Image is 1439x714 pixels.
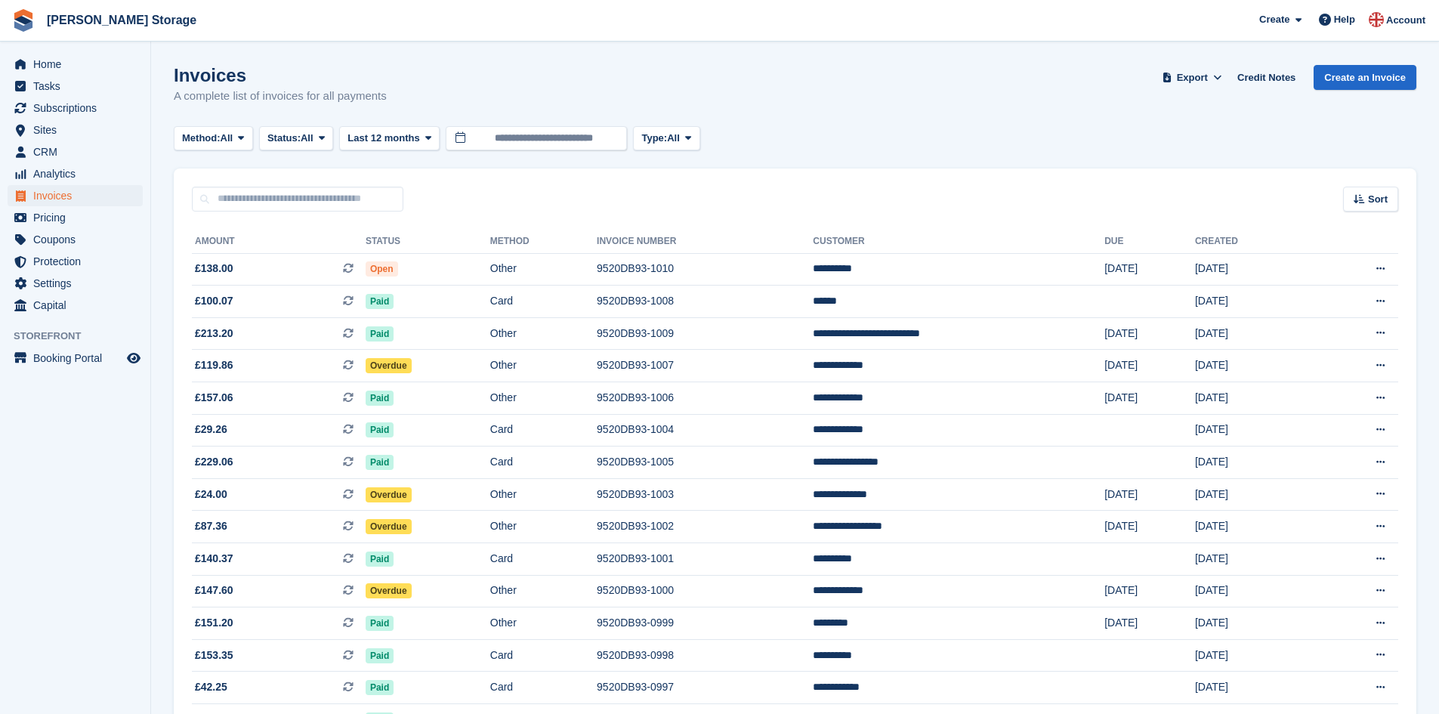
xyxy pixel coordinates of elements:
[597,575,813,607] td: 9520DB93-1000
[366,455,394,470] span: Paid
[490,230,597,254] th: Method
[597,607,813,640] td: 9520DB93-0999
[1195,511,1312,543] td: [DATE]
[1334,12,1355,27] span: Help
[667,131,680,146] span: All
[33,207,124,228] span: Pricing
[33,185,124,206] span: Invoices
[8,54,143,75] a: menu
[8,141,143,162] a: menu
[597,382,813,415] td: 9520DB93-1006
[597,672,813,704] td: 9520DB93-0997
[1195,607,1312,640] td: [DATE]
[366,358,412,373] span: Overdue
[633,126,699,151] button: Type: All
[33,76,124,97] span: Tasks
[597,478,813,511] td: 9520DB93-1003
[1104,575,1195,607] td: [DATE]
[597,414,813,447] td: 9520DB93-1004
[1231,65,1302,90] a: Credit Notes
[195,648,233,663] span: £153.35
[490,478,597,511] td: Other
[267,131,301,146] span: Status:
[8,163,143,184] a: menu
[366,422,394,437] span: Paid
[195,551,233,567] span: £140.37
[195,261,233,277] span: £138.00
[195,487,227,502] span: £24.00
[14,329,150,344] span: Storefront
[366,487,412,502] span: Overdue
[195,390,233,406] span: £157.06
[1177,70,1208,85] span: Export
[490,575,597,607] td: Other
[366,294,394,309] span: Paid
[1195,478,1312,511] td: [DATE]
[490,317,597,350] td: Other
[490,607,597,640] td: Other
[597,639,813,672] td: 9520DB93-0998
[490,414,597,447] td: Card
[490,350,597,382] td: Other
[1195,317,1312,350] td: [DATE]
[33,273,124,294] span: Settings
[182,131,221,146] span: Method:
[1104,350,1195,382] td: [DATE]
[1104,382,1195,415] td: [DATE]
[339,126,440,151] button: Last 12 months
[1195,414,1312,447] td: [DATE]
[1195,575,1312,607] td: [DATE]
[641,131,667,146] span: Type:
[1195,286,1312,318] td: [DATE]
[366,261,398,277] span: Open
[33,119,124,141] span: Sites
[33,54,124,75] span: Home
[8,273,143,294] a: menu
[347,131,419,146] span: Last 12 months
[1195,639,1312,672] td: [DATE]
[8,348,143,369] a: menu
[192,230,366,254] th: Amount
[33,295,124,316] span: Capital
[597,543,813,576] td: 9520DB93-1001
[1195,672,1312,704] td: [DATE]
[8,76,143,97] a: menu
[366,680,394,695] span: Paid
[33,163,124,184] span: Analytics
[1195,543,1312,576] td: [DATE]
[41,8,202,32] a: [PERSON_NAME] Storage
[8,251,143,272] a: menu
[195,679,227,695] span: £42.25
[195,422,227,437] span: £29.26
[33,251,124,272] span: Protection
[8,207,143,228] a: menu
[1104,607,1195,640] td: [DATE]
[8,185,143,206] a: menu
[813,230,1104,254] th: Customer
[8,295,143,316] a: menu
[597,286,813,318] td: 9520DB93-1008
[174,126,253,151] button: Method: All
[366,391,394,406] span: Paid
[597,317,813,350] td: 9520DB93-1009
[1195,230,1312,254] th: Created
[490,639,597,672] td: Card
[597,350,813,382] td: 9520DB93-1007
[597,230,813,254] th: Invoice Number
[597,253,813,286] td: 9520DB93-1010
[195,357,233,373] span: £119.86
[490,253,597,286] td: Other
[1195,447,1312,479] td: [DATE]
[490,447,597,479] td: Card
[1368,192,1388,207] span: Sort
[366,326,394,342] span: Paid
[195,615,233,631] span: £151.20
[174,88,387,105] p: A complete list of invoices for all payments
[33,229,124,250] span: Coupons
[490,543,597,576] td: Card
[366,230,490,254] th: Status
[221,131,233,146] span: All
[8,97,143,119] a: menu
[195,326,233,342] span: £213.20
[366,552,394,567] span: Paid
